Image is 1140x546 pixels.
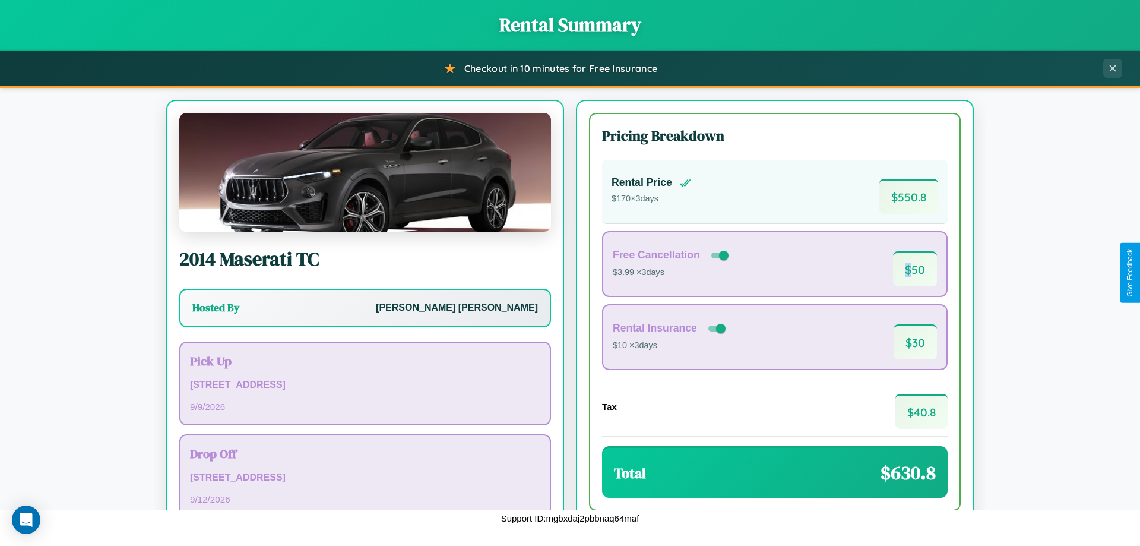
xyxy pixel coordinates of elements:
[192,301,239,315] h3: Hosted By
[190,377,540,394] p: [STREET_ADDRESS]
[612,191,691,207] p: $ 170 × 3 days
[895,394,948,429] span: $ 40.8
[881,460,936,486] span: $ 630.8
[464,62,657,74] span: Checkout in 10 minutes for Free Insurance
[190,352,540,370] h3: Pick Up
[612,176,672,189] h4: Rental Price
[12,506,40,534] div: Open Intercom Messenger
[1126,249,1134,297] div: Give Feedback
[893,251,937,286] span: $ 50
[190,399,540,415] p: 9 / 9 / 2026
[501,510,639,526] p: Support ID: mgbxdaj2pbbnaq64maf
[376,299,538,317] p: [PERSON_NAME] [PERSON_NAME]
[614,463,646,483] h3: Total
[602,126,948,146] h3: Pricing Breakdown
[179,246,551,272] h2: 2014 Maserati TC
[190,469,540,487] p: [STREET_ADDRESS]
[613,322,697,334] h4: Rental Insurance
[613,249,700,261] h4: Free Cancellation
[190,491,540,507] p: 9 / 12 / 2026
[613,265,731,280] p: $3.99 × 3 days
[12,12,1128,38] h1: Rental Summary
[190,445,540,462] h3: Drop Off
[179,113,551,232] img: Maserati TC
[894,324,937,359] span: $ 30
[602,402,617,412] h4: Tax
[613,338,728,354] p: $10 × 3 days
[879,179,938,214] span: $ 550.8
